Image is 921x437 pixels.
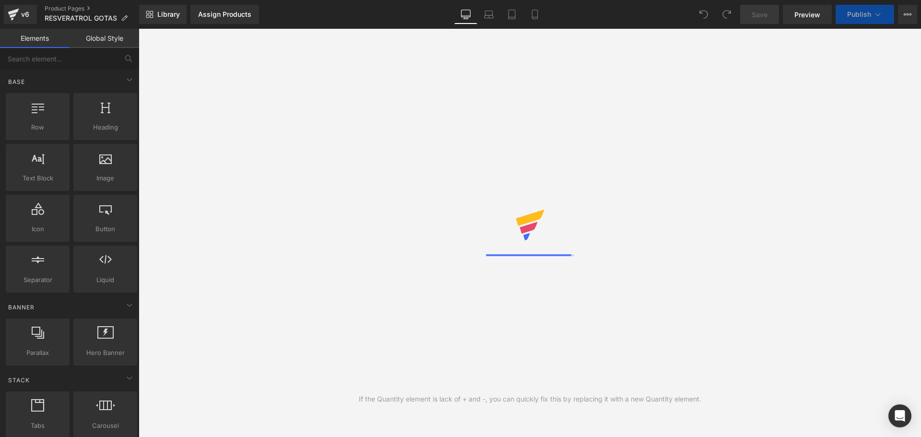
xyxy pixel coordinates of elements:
span: Separator [9,275,67,285]
span: Text Block [9,173,67,183]
span: Base [7,77,26,86]
a: v6 [4,5,37,24]
span: Image [76,173,134,183]
span: Row [9,122,67,132]
span: Heading [76,122,134,132]
span: Tabs [9,421,67,431]
span: Library [157,10,180,19]
a: Mobile [523,5,546,24]
span: Preview [794,10,820,20]
span: RESVERATROL GOTAS [45,14,117,22]
span: Save [752,10,767,20]
a: Product Pages [45,5,139,12]
button: Publish [836,5,894,24]
div: If the Quantity element is lack of + and -, you can quickly fix this by replacing it with a new Q... [359,394,701,404]
span: Icon [9,224,67,234]
a: Laptop [477,5,500,24]
button: More [898,5,917,24]
div: Assign Products [198,11,251,18]
span: Carousel [76,421,134,431]
a: Tablet [500,5,523,24]
span: Stack [7,376,31,385]
a: New Library [139,5,187,24]
span: Button [76,224,134,234]
div: v6 [19,8,31,21]
span: Publish [847,11,871,18]
a: Desktop [454,5,477,24]
a: Preview [783,5,832,24]
a: Global Style [70,29,139,48]
span: Hero Banner [76,348,134,358]
span: Parallax [9,348,67,358]
span: Liquid [76,275,134,285]
div: Open Intercom Messenger [888,404,911,427]
button: Undo [694,5,713,24]
span: Banner [7,303,35,312]
button: Redo [717,5,736,24]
